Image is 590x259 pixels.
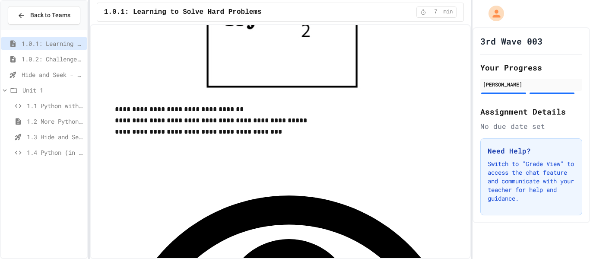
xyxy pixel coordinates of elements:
[444,9,453,16] span: min
[429,9,443,16] span: 7
[488,160,575,203] p: Switch to "Grade View" to access the chat feature and communicate with your teacher for help and ...
[22,54,84,64] span: 1.0.2: Challenge Problem - The Bridge
[479,3,506,23] div: My Account
[27,101,84,110] span: 1.1 Python with Turtle
[27,132,84,141] span: 1.3 Hide and Seek
[30,11,70,20] span: Back to Teams
[483,80,580,88] div: [PERSON_NAME]
[480,61,582,74] h2: Your Progress
[22,39,84,48] span: 1.0.1: Learning to Solve Hard Problems
[488,146,575,156] h3: Need Help?
[480,106,582,118] h2: Assignment Details
[22,86,84,95] span: Unit 1
[8,6,80,25] button: Back to Teams
[104,7,262,17] span: 1.0.1: Learning to Solve Hard Problems
[27,148,84,157] span: 1.4 Python (in Groups)
[480,35,542,47] h1: 3rd Wave 003
[22,70,84,79] span: Hide and Seek - SUB
[480,121,582,131] div: No due date set
[27,117,84,126] span: 1.2 More Python (using Turtle)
